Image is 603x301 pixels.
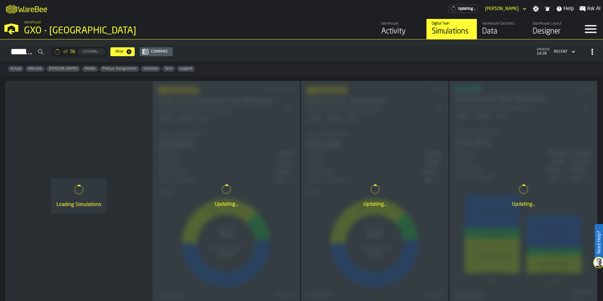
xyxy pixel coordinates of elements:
button: button-New [110,47,135,56]
label: button-toggle-Settings [530,6,542,12]
div: Warehouse Datasets [482,21,522,26]
span: Actual [8,67,24,71]
span: Warehouse [24,20,41,25]
span: 14:28 [537,51,550,56]
span: support [177,67,195,71]
button: button-Loading... [78,48,105,55]
a: link-to-/wh/i/a3c616c1-32a4-47e6-8ca0-af4465b04030/settings/billing [449,5,477,13]
div: GXO - [GEOGRAPHIC_DATA] [24,25,194,37]
div: Data [482,27,522,37]
div: Warehouse Layout [533,21,573,26]
div: Loading... [80,50,103,54]
div: DropdownMenuValue-Jade Webb [483,5,528,13]
div: Simulations [432,27,472,37]
span: of [63,49,67,54]
div: Updating... [158,201,295,208]
div: Menu Subscription [449,5,477,13]
div: Digital Twin [432,21,472,26]
span: Help [564,5,574,13]
span: Allocate [26,67,44,71]
a: link-to-/wh/i/a3c616c1-32a4-47e6-8ca0-af4465b04030/simulations [426,19,477,39]
span: 56 [70,49,75,54]
a: link-to-/wh/i/a3c616c1-32a4-47e6-8ca0-af4465b04030/feed/ [376,19,426,39]
div: Compare [149,50,170,54]
div: Designer [533,27,573,37]
div: Loading Simulations [56,201,101,209]
span: Jade [46,67,80,71]
span: Updating... [458,7,476,11]
div: DropdownMenuValue-4 [554,50,568,54]
label: button-toggle-Notifications [542,6,553,12]
div: Warehouse [381,21,421,26]
div: DropdownMenuValue-4 [551,48,577,56]
span: Ask AI [587,5,600,13]
label: button-toggle-Menu [578,19,603,39]
label: button-toggle-Ask AI [577,5,603,13]
div: Updating... [306,201,443,208]
div: Activity [381,27,421,37]
span: updated: [537,48,550,51]
span: Solution [141,67,161,71]
label: Need Help? [595,225,602,260]
span: PickLoc Assignment [100,67,139,71]
div: Updating... [455,201,592,208]
span: Mobile [82,67,98,71]
div: New [113,50,126,54]
label: button-toggle-Help [553,5,577,13]
span: Test [162,67,175,71]
div: ButtonLoadMore-Loading...-Prev-First-Last [49,47,110,57]
button: button-Compare [140,47,173,56]
a: link-to-/wh/i/a3c616c1-32a4-47e6-8ca0-af4465b04030/data [477,19,527,39]
div: DropdownMenuValue-Jade Webb [485,6,519,11]
a: link-to-/wh/i/a3c616c1-32a4-47e6-8ca0-af4465b04030/designer [527,19,578,39]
